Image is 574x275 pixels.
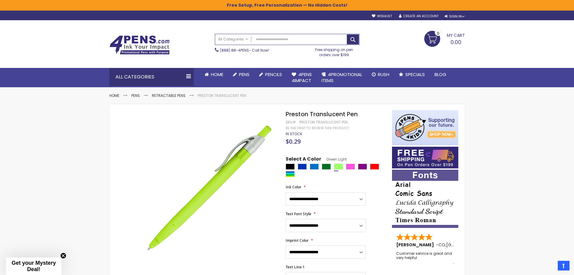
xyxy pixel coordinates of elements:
div: Black [286,164,295,170]
img: font-personalization-examples [392,170,458,228]
a: 4Pens4impact [287,68,317,88]
span: Pencils [265,71,282,78]
div: Green [322,164,331,170]
span: - Call Now! [220,48,269,53]
div: Get your Mystery Deal!Close teaser [6,257,61,275]
span: - , [436,242,491,248]
img: 4Pens Custom Pens and Promotional Products [109,35,170,55]
a: 0.00 0 [424,31,465,46]
span: 0.00 [450,38,461,46]
div: Blue [298,164,307,170]
div: Free shipping on pen orders over $199 [309,45,359,57]
span: Pens [239,71,249,78]
a: 4PROMOTIONALITEMS [317,68,367,88]
span: Specials [405,71,425,78]
a: Home [109,93,119,98]
a: Blog [430,68,451,81]
span: Rush [378,71,389,78]
span: Home [211,71,223,78]
span: Text Line 1 [286,264,305,270]
span: Ink Color [286,184,301,190]
span: $0.29 [286,137,301,145]
span: Preston Translucent Pen [286,110,358,118]
a: Specials [394,68,430,81]
a: Be the first to review this product [286,126,349,130]
span: All Categories [218,37,248,42]
button: Close teaser [60,253,66,259]
a: Wishlist [372,14,392,18]
div: Pink [346,164,355,170]
span: 4PROMOTIONAL ITEMS [322,71,362,84]
span: Get your Mystery Deal! [11,260,56,272]
a: Retractable Pens [152,93,186,98]
a: Create an Account [399,14,439,18]
span: Imprint Color [286,238,309,243]
img: Free shipping on orders over $199 [392,147,458,168]
span: 4Pens 4impact [292,71,312,84]
a: Pens [228,68,254,81]
a: (888) 88-4PENS [220,48,249,53]
li: Preston Translucent Pen [198,93,246,98]
span: Select A Color [286,156,321,164]
span: Blog [434,71,446,78]
img: preston-translucent-lt-green_1.jpg [140,119,278,257]
div: Red [370,164,379,170]
a: All Categories [215,34,251,44]
span: Text Font Style [286,211,311,216]
span: In stock [286,131,302,136]
a: Pencils [254,68,287,81]
a: Rush [367,68,394,81]
span: Green Light [321,157,347,162]
a: Pens [131,93,140,98]
strong: SKU [286,120,297,125]
div: Sign In [445,14,465,19]
a: Home [200,68,228,81]
div: Purple [358,164,367,170]
div: Availability [286,132,302,136]
div: Blue Light [310,164,319,170]
div: Assorted [286,171,295,177]
div: All Categories [109,68,194,86]
span: [PERSON_NAME] [396,242,436,248]
div: Green Light [334,164,343,170]
span: 0 [437,30,439,36]
img: 4pens 4 kids [392,110,458,145]
div: Customer service is great and very helpful [396,251,455,264]
div: Preston Translucent Pen [299,120,348,125]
